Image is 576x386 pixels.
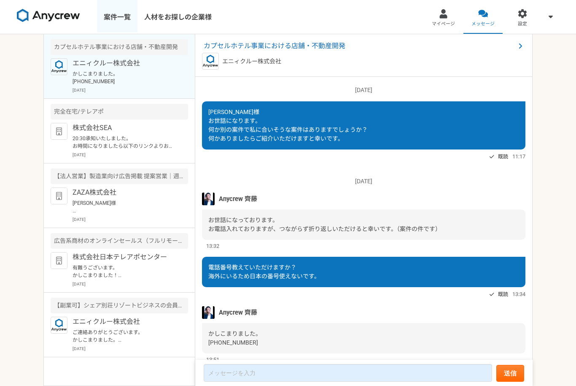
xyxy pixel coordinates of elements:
span: 13:51 [206,356,219,364]
span: Anycrew 齊藤 [219,308,257,317]
span: 電話番号教えていただけますか？ 海外にいるため日本の番号使えないです。 [208,264,320,280]
p: エニィクルー株式会社 [222,57,281,66]
div: 広告系商材のオンラインセールス（フルリモート）募集 [51,233,188,249]
span: 既読 [498,152,508,162]
span: Anycrew 齊藤 [219,194,257,204]
button: 送信 [496,365,524,382]
p: 有難うございます。 かしこまりました！ はい。[DATE]交換させていただきました。 [73,264,177,279]
span: お世話になっております。 お電話入れておりますが、つながらず折り返しいただけると幸いです。（案件の件です） [208,217,441,232]
img: default_org_logo-42cde973f59100197ec2c8e796e4974ac8490bb5b08a0eb061ff975e4574aa76.png [51,252,67,269]
div: 【法人営業】製造業向け広告掲載 提案営業｜週15h｜時給2500円~ [51,169,188,184]
span: 13:32 [206,242,219,250]
img: S__5267474.jpg [202,193,215,205]
p: [DATE] [202,86,525,95]
span: かしこまりました。 [PHONE_NUMBER] [208,330,261,346]
p: [DATE] [73,281,188,287]
div: 完全在宅/テレアポ [51,104,188,120]
p: 株式会社SEA [73,123,177,133]
span: メッセージ [471,21,495,27]
img: default_org_logo-42cde973f59100197ec2c8e796e4974ac8490bb5b08a0eb061ff975e4574aa76.png [51,188,67,204]
p: 20:30承知いたしました。 お時間になりましたら以下のリンクよりお願いいたします。 [DATE] · 午後8:30～9:00 ビデオ通話のリンク: [URL][DOMAIN_NAME] [73,135,177,150]
p: ZAZA株式会社 [73,188,177,198]
p: [DATE] [73,152,188,158]
p: [DATE] [202,177,525,186]
span: 11:17 [512,152,525,160]
img: logo_text_blue_01.png [51,58,67,75]
span: [PERSON_NAME]様 お世話になります。 何か別の案件で私に合いそうな案件はありますでしょうか？ 何かありましたらご紹介いただけますと幸いです。 [208,109,368,142]
span: 13:34 [512,290,525,298]
img: 8DqYSo04kwAAAAASUVORK5CYII= [17,9,80,22]
p: かしこまりました。 [PHONE_NUMBER] [73,70,177,85]
p: エニィクルー株式会社 [73,58,177,68]
img: S__5267474.jpg [202,306,215,319]
p: [DATE] [73,345,188,352]
p: [PERSON_NAME]様 お世話になっております。 ZAZA株式会社の[PERSON_NAME]でございます。 本日は面談にて貴重なお時間をいただき、ありがとうございました。 社内で検討させ... [73,199,177,215]
span: 設定 [518,21,527,27]
p: [DATE] [73,87,188,93]
img: default_org_logo-42cde973f59100197ec2c8e796e4974ac8490bb5b08a0eb061ff975e4574aa76.png [51,123,67,140]
p: ご連絡ありがとうございます。 かしこまりました。 宜しくお願い致します。 [73,329,177,344]
img: logo_text_blue_01.png [202,53,219,70]
p: エニィクルー株式会社 [73,317,177,327]
img: logo_text_blue_01.png [51,317,67,334]
p: 株式会社日本テレアポセンター [73,252,177,262]
p: [DATE] [73,216,188,223]
span: カプセルホテル事業における店舗・不動産開発 [204,41,515,51]
span: マイページ [432,21,455,27]
div: カプセルホテル事業における店舗・不動産開発 [51,39,188,55]
div: 【副業可】シェア別荘リゾートビジネスの会員募集 ToC入会営業（フルリモート可 [51,298,188,313]
span: 既読 [498,289,508,299]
